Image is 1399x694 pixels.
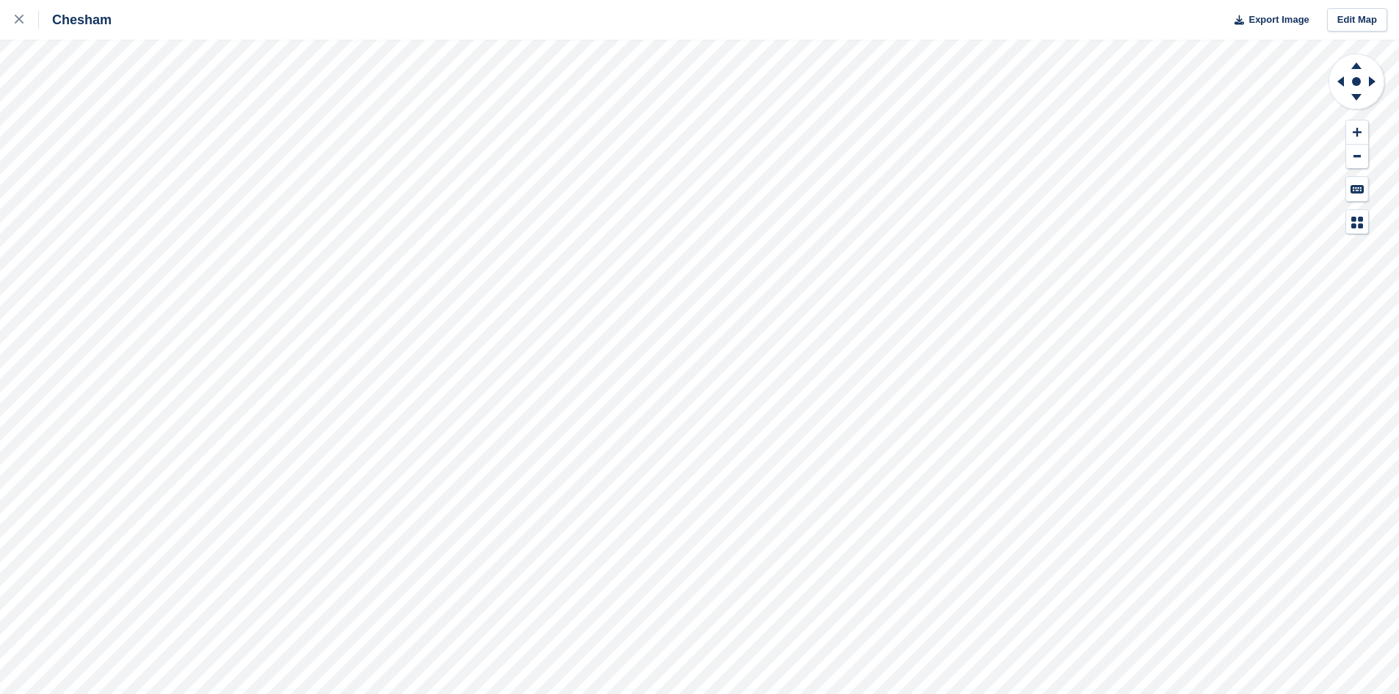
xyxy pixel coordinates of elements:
span: Export Image [1248,12,1309,27]
button: Zoom In [1346,120,1368,145]
button: Keyboard Shortcuts [1346,177,1368,201]
button: Export Image [1226,8,1309,32]
button: Zoom Out [1346,145,1368,169]
button: Map Legend [1346,210,1368,234]
div: Chesham [39,11,112,29]
a: Edit Map [1327,8,1387,32]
